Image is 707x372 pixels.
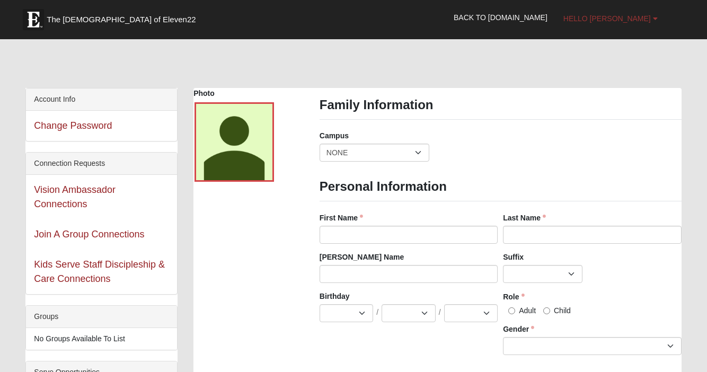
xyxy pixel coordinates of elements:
[508,307,515,314] input: Adult
[563,14,651,23] span: Hello [PERSON_NAME]
[320,291,350,302] label: Birthday
[26,88,177,111] div: Account Info
[26,306,177,328] div: Groups
[555,5,666,32] a: Hello [PERSON_NAME]
[503,324,534,334] label: Gender
[26,153,177,175] div: Connection Requests
[17,4,229,30] a: The [DEMOGRAPHIC_DATA] of Eleven22
[446,4,555,31] a: Back to [DOMAIN_NAME]
[503,291,524,302] label: Role
[320,130,349,141] label: Campus
[34,120,112,131] a: Change Password
[503,212,546,223] label: Last Name
[554,306,571,315] span: Child
[23,9,44,30] img: Eleven22 logo
[519,306,536,315] span: Adult
[34,229,144,240] a: Join A Group Connections
[503,252,524,262] label: Suffix
[193,88,215,99] label: Photo
[34,184,116,209] a: Vision Ambassador Connections
[439,307,441,318] span: /
[320,98,682,113] h3: Family Information
[26,328,177,350] li: No Groups Available To List
[320,179,682,194] h3: Personal Information
[320,252,404,262] label: [PERSON_NAME] Name
[376,307,378,318] span: /
[543,307,550,314] input: Child
[320,212,363,223] label: First Name
[47,14,196,25] span: The [DEMOGRAPHIC_DATA] of Eleven22
[34,259,165,284] a: Kids Serve Staff Discipleship & Care Connections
